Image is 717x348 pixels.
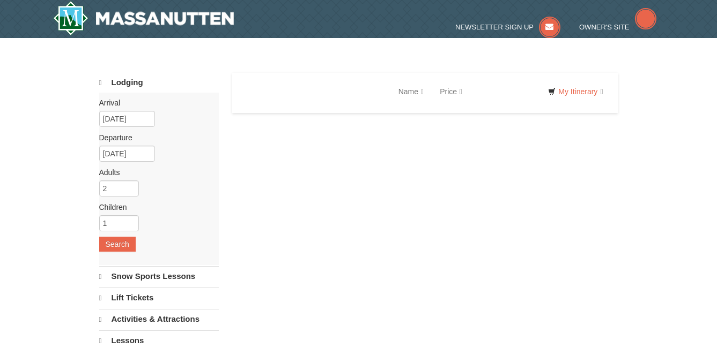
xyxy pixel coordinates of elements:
[99,97,211,108] label: Arrival
[99,73,219,93] a: Lodging
[432,81,470,102] a: Price
[53,1,234,35] a: Massanutten Resort
[99,132,211,143] label: Departure
[455,23,560,31] a: Newsletter Sign Up
[99,288,219,308] a: Lift Tickets
[99,167,211,178] label: Adults
[579,23,656,31] a: Owner's Site
[53,1,234,35] img: Massanutten Resort Logo
[99,202,211,213] label: Children
[455,23,534,31] span: Newsletter Sign Up
[390,81,432,102] a: Name
[99,237,136,252] button: Search
[99,309,219,329] a: Activities & Attractions
[579,23,630,31] span: Owner's Site
[541,84,610,100] a: My Itinerary
[99,266,219,286] a: Snow Sports Lessons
